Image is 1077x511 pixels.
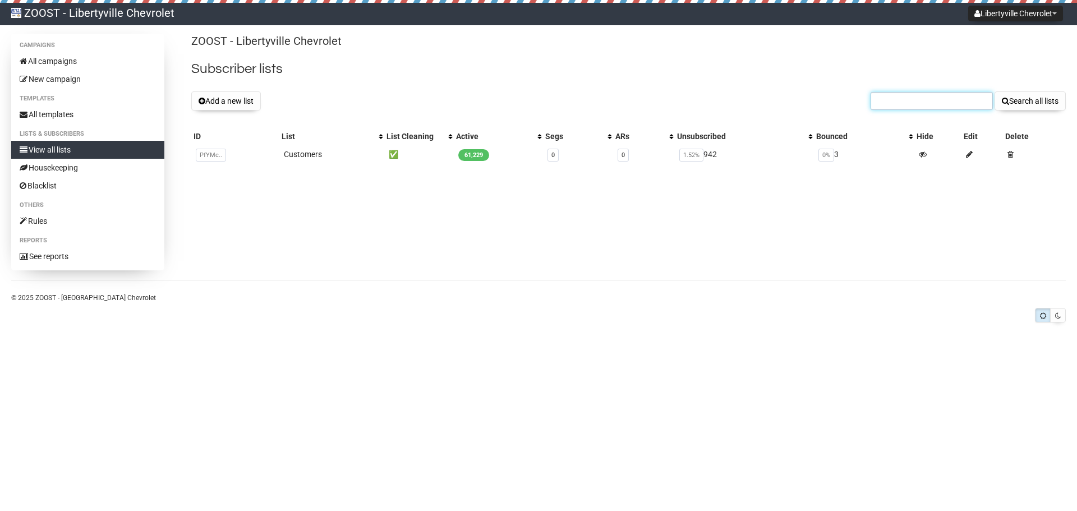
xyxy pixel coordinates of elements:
[384,128,454,144] th: List Cleaning: No sort applied, activate to apply an ascending sort
[818,149,834,162] span: 0%
[814,144,914,164] td: 3
[543,128,613,144] th: Segs: No sort applied, activate to apply an ascending sort
[1005,131,1064,142] div: Delete
[11,159,164,177] a: Housekeeping
[11,70,164,88] a: New campaign
[613,128,674,144] th: ARs: No sort applied, activate to apply an ascending sort
[196,149,226,162] span: PfYMc..
[11,105,164,123] a: All templates
[679,149,703,162] span: 1.52%
[191,128,279,144] th: ID: No sort applied, sorting is disabled
[191,34,1066,49] p: ZOOST - Libertyville Chevrolet
[675,144,814,164] td: 942
[191,91,261,111] button: Add a new list
[386,131,443,142] div: List Cleaning
[11,39,164,52] li: Campaigns
[191,59,1066,79] h2: Subscriber lists
[914,128,962,144] th: Hide: No sort applied, sorting is disabled
[11,141,164,159] a: View all lists
[917,131,960,142] div: Hide
[458,149,489,161] span: 61,229
[282,131,374,142] div: List
[964,131,1001,142] div: Edit
[11,212,164,230] a: Rules
[551,151,555,159] a: 0
[995,91,1066,111] button: Search all lists
[968,6,1063,21] button: Libertyville Chevrolet
[622,151,625,159] a: 0
[11,92,164,105] li: Templates
[615,131,663,142] div: ARs
[545,131,602,142] div: Segs
[279,128,385,144] th: List: No sort applied, activate to apply an ascending sort
[961,128,1003,144] th: Edit: No sort applied, sorting is disabled
[816,131,903,142] div: Bounced
[456,131,532,142] div: Active
[677,131,803,142] div: Unsubscribed
[284,150,322,159] a: Customers
[11,52,164,70] a: All campaigns
[194,131,277,142] div: ID
[11,8,21,18] img: 115.jpg
[11,199,164,212] li: Others
[11,177,164,195] a: Blacklist
[384,144,454,164] td: ✅
[11,234,164,247] li: Reports
[814,128,914,144] th: Bounced: No sort applied, activate to apply an ascending sort
[675,128,814,144] th: Unsubscribed: No sort applied, activate to apply an ascending sort
[454,128,543,144] th: Active: No sort applied, activate to apply an ascending sort
[11,292,1066,304] p: © 2025 ZOOST - [GEOGRAPHIC_DATA] Chevrolet
[11,127,164,141] li: Lists & subscribers
[1003,128,1066,144] th: Delete: No sort applied, sorting is disabled
[11,247,164,265] a: See reports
